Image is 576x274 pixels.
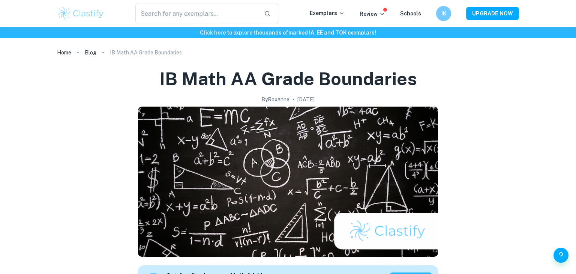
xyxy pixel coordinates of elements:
h2: By Roxanne [261,95,289,104]
a: Schools [400,11,421,17]
img: IB Math AA Grade Boundaries cover image [138,107,438,257]
h6: IK [439,9,448,18]
button: Help and Feedback [553,248,568,263]
h6: Click here to explore thousands of marked IA, EE and TOK exemplars ! [1,29,574,37]
p: Exemplars [310,9,345,17]
h2: [DATE] [297,95,315,104]
p: Review [360,10,385,18]
p: • [292,95,294,104]
h1: IB Math AA Grade Boundaries [159,67,417,91]
input: Search for any exemplars... [135,3,258,24]
a: Home [57,47,71,58]
button: IK [436,6,451,21]
a: Blog [85,47,96,58]
img: Clastify logo [57,6,105,21]
p: IB Math AA Grade Boundaries [110,48,182,57]
button: UPGRADE NOW [466,7,519,20]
